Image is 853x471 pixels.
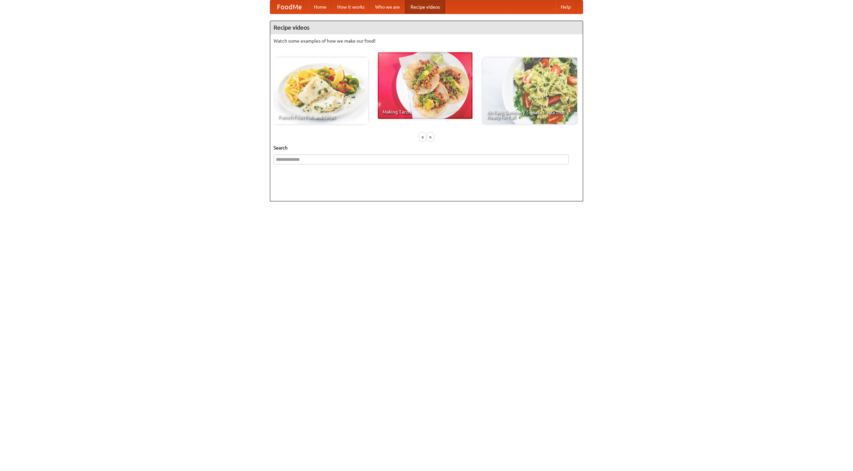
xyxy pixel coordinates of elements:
[309,0,332,14] a: Home
[383,110,468,114] span: Making Tacos
[378,52,472,119] a: Making Tacos
[427,133,433,141] div: »
[555,0,576,14] a: Help
[278,115,364,119] span: French Fries Fish and Chips
[332,0,370,14] a: How it works
[420,133,426,141] div: «
[270,21,583,34] h4: Recipe videos
[487,110,572,119] span: An Easy, Summery Tomato Pasta That's Ready for Fall
[370,0,405,14] a: Who we are
[405,0,445,14] a: Recipe videos
[274,144,579,151] h5: Search
[482,58,577,124] a: An Easy, Summery Tomato Pasta That's Ready for Fall
[270,0,309,14] a: FoodMe
[274,38,579,44] p: Watch some examples of how we make our food!
[274,58,368,124] a: French Fries Fish and Chips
